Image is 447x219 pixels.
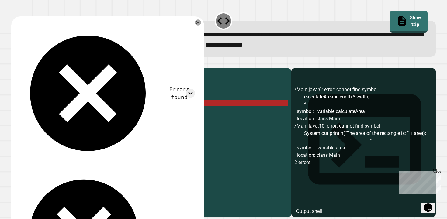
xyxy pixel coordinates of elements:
div: Errors found [164,85,195,101]
iframe: chat widget [397,168,441,194]
iframe: chat widget [421,195,441,213]
div: /Main.java:6: error: cannot find symbol calculateArea = length * width; ^ symbol: variable calcul... [294,86,433,217]
a: Show tip [390,11,427,33]
div: Chat with us now!Close [2,2,42,39]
